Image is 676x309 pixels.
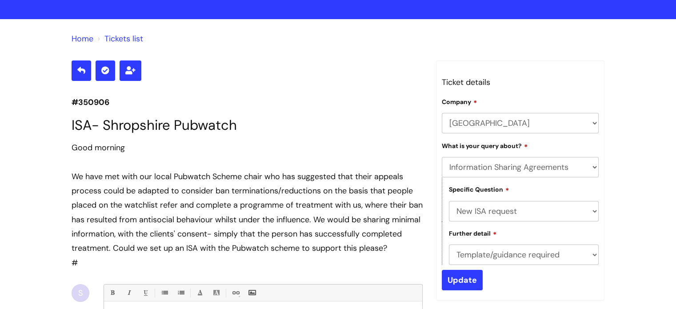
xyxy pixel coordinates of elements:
[72,140,423,270] div: #
[230,287,241,298] a: Link
[442,141,528,150] label: What is your query about?
[72,284,89,302] div: S
[140,287,151,298] a: Underline(Ctrl-U)
[442,75,599,89] h3: Ticket details
[123,287,134,298] a: Italic (Ctrl-I)
[107,287,118,298] a: Bold (Ctrl-B)
[175,287,186,298] a: 1. Ordered List (Ctrl-Shift-8)
[194,287,205,298] a: Font Color
[96,32,143,46] li: Tickets list
[442,97,477,106] label: Company
[442,270,483,290] input: Update
[246,287,257,298] a: Insert Image...
[72,140,423,155] div: Good morning
[104,33,143,44] a: Tickets list
[211,287,222,298] a: Back Color
[159,287,170,298] a: • Unordered List (Ctrl-Shift-7)
[72,33,93,44] a: Home
[72,32,93,46] li: Solution home
[449,185,509,193] label: Specific Question
[449,229,497,237] label: Further detail
[72,169,423,256] div: We have met with our local Pubwatch Scheme chair who has suggested that their appeals process cou...
[72,95,423,109] p: #350906
[72,117,423,133] h1: ISA- Shropshire Pubwatch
